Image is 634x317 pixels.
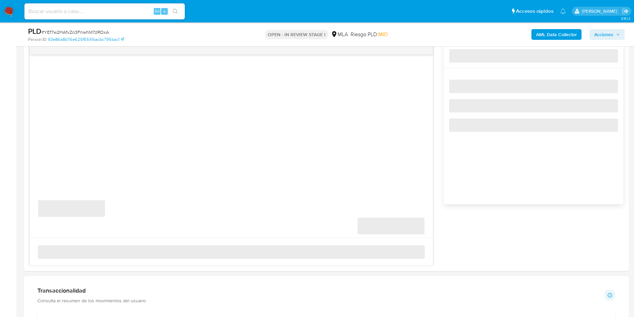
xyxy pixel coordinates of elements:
b: Person ID [28,36,46,43]
span: # YEf7w2HAfvZo3FnwhM7zROxA [41,29,109,35]
p: valeria.duch@mercadolibre.com [582,8,620,14]
a: Notificaciones [560,8,566,14]
span: Alt [154,8,160,14]
span: ‌ [38,245,425,259]
span: ‌ [449,99,618,112]
span: ‌ [449,118,618,132]
a: 93e86a8b116e625f5541bacbc795bac1 [48,36,124,43]
span: s [163,8,165,14]
button: search-icon [168,7,182,16]
span: ‌ [449,80,618,93]
span: 3.161.2 [621,16,631,21]
b: AML Data Collector [536,29,577,40]
span: MID [378,30,388,38]
span: ‌ [449,49,618,63]
input: Buscar usuario o caso... [24,7,185,16]
button: Acciones [590,29,625,40]
button: AML Data Collector [531,29,582,40]
span: Acciones [594,29,613,40]
span: ‌ [38,200,105,217]
span: ‌ [358,218,424,234]
span: Accesos rápidos [516,8,553,15]
div: MLA [331,31,348,38]
p: OPEN - IN REVIEW STAGE I [265,30,328,39]
b: PLD [28,26,41,36]
span: Riesgo PLD: [351,31,388,38]
a: Salir [622,8,629,15]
